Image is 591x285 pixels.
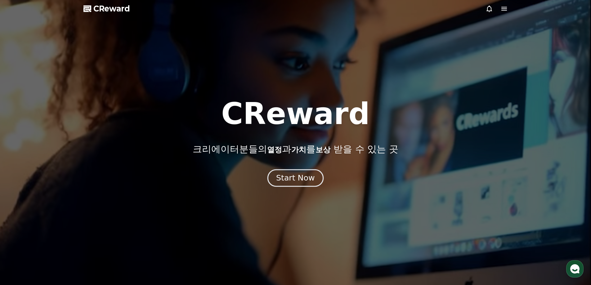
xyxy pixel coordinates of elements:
[316,145,330,154] span: 보상
[267,145,282,154] span: 열정
[276,173,315,183] div: Start Now
[83,4,130,14] a: CReward
[221,99,370,129] h1: CReward
[269,176,322,182] a: Start Now
[267,169,324,187] button: Start Now
[41,197,80,212] a: 대화
[2,197,41,212] a: 홈
[96,206,103,211] span: 설정
[291,145,306,154] span: 가치
[57,206,64,211] span: 대화
[193,144,398,155] p: 크리에이터분들의 과 를 받을 수 있는 곳
[93,4,130,14] span: CReward
[20,206,23,211] span: 홈
[80,197,119,212] a: 설정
